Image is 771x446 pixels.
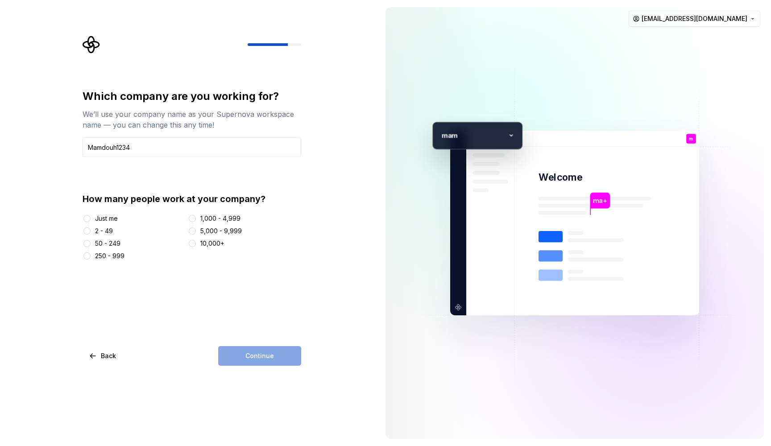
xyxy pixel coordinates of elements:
input: Company name [83,137,301,157]
span: Back [101,351,116,360]
p: m [689,136,693,141]
div: 2 - 49 [95,227,113,235]
div: 10,000+ [200,239,224,248]
div: We’ll use your company name as your Supernova workspace name — you can change this any time! [83,109,301,130]
span: [EMAIL_ADDRESS][DOMAIN_NAME] [642,14,747,23]
p: ma+ [593,196,607,206]
button: [EMAIL_ADDRESS][DOMAIN_NAME] [629,11,760,27]
button: Back [83,346,124,366]
svg: Supernova Logo [83,36,100,54]
p: Welcome [539,171,582,184]
p: am [448,130,504,141]
div: 50 - 249 [95,239,120,248]
div: Just me [95,214,118,223]
div: 250 - 999 [95,252,124,260]
div: How many people work at your company? [83,193,301,205]
div: Which company are you working for? [83,89,301,103]
p: m [437,130,448,141]
div: 1,000 - 4,999 [200,214,240,223]
div: 5,000 - 9,999 [200,227,242,235]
